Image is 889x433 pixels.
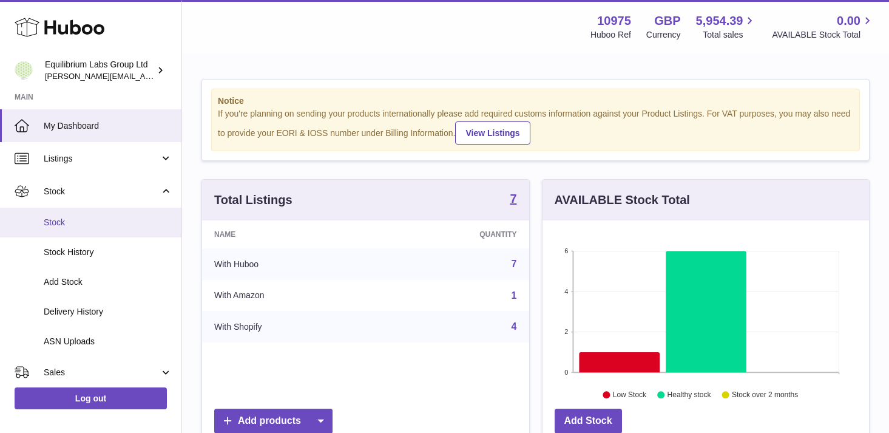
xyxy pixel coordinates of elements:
[732,390,798,399] text: Stock over 2 months
[696,13,743,29] span: 5,954.39
[44,120,172,132] span: My Dashboard
[218,95,853,107] strong: Notice
[44,217,172,228] span: Stock
[696,13,757,41] a: 5,954.39 Total sales
[15,387,167,409] a: Log out
[597,13,631,29] strong: 10975
[45,59,154,82] div: Equilibrium Labs Group Ltd
[381,220,529,248] th: Quantity
[510,193,516,205] strong: 7
[512,321,517,332] a: 4
[214,192,292,208] h3: Total Listings
[564,247,568,254] text: 6
[202,248,381,280] td: With Huboo
[612,390,646,399] text: Low Stock
[564,288,568,295] text: 4
[202,220,381,248] th: Name
[202,280,381,312] td: With Amazon
[44,153,160,165] span: Listings
[202,311,381,343] td: With Shopify
[590,29,631,41] div: Huboo Ref
[564,328,568,335] text: 2
[455,121,530,145] a: View Listings
[654,13,680,29] strong: GBP
[45,71,243,81] span: [PERSON_NAME][EMAIL_ADDRESS][DOMAIN_NAME]
[555,192,690,208] h3: AVAILABLE Stock Total
[44,306,172,318] span: Delivery History
[646,29,681,41] div: Currency
[837,13,860,29] span: 0.00
[44,336,172,347] span: ASN Uploads
[564,369,568,376] text: 0
[703,29,757,41] span: Total sales
[667,390,711,399] text: Healthy stock
[772,29,874,41] span: AVAILABLE Stock Total
[44,276,172,288] span: Add Stock
[512,290,517,301] a: 1
[772,13,874,41] a: 0.00 AVAILABLE Stock Total
[512,259,517,269] a: 7
[510,193,516,207] a: 7
[218,108,853,145] div: If you're planning on sending your products internationally please add required customs informati...
[44,367,160,378] span: Sales
[44,186,160,197] span: Stock
[15,61,33,80] img: h.woodrow@theliverclinic.com
[44,247,172,258] span: Stock History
